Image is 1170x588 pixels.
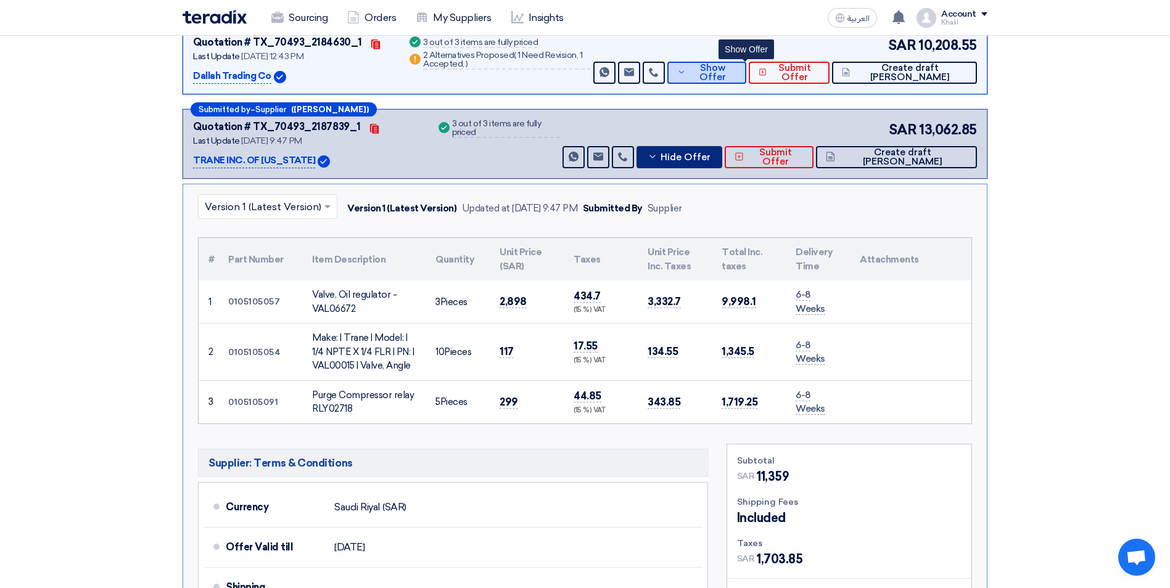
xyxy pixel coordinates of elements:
img: Verified Account [274,71,286,83]
span: Submit Offer [770,63,820,82]
a: Insights [501,4,574,31]
span: 134.55 [648,345,678,358]
div: 3 out of 3 items are fully priced [452,120,560,138]
span: 1,719.25 [722,396,757,409]
span: 44.85 [574,390,601,402]
div: Quotation # TX_70493_2184630_1 [193,35,362,50]
div: (15 %) VAT [574,406,628,416]
span: 3 [435,296,440,308]
span: 343.85 [648,396,680,409]
span: Last Update [193,51,240,62]
td: Pieces [426,280,490,324]
img: Teradix logo [183,10,247,24]
span: SAR [889,120,917,140]
span: Hide Offer [661,153,711,162]
td: 3 [199,380,218,423]
span: 11,359 [757,467,789,486]
div: Updated at [DATE] 9:47 PM [462,202,578,216]
span: SAR [737,470,755,483]
b: ([PERSON_NAME]) [291,105,369,113]
button: Submit Offer [749,62,830,84]
div: Subtotal [737,454,962,467]
span: Create draft [PERSON_NAME] [838,148,967,166]
div: Show Offer [719,39,774,59]
div: (15 %) VAT [574,356,628,366]
span: 1 Need Revision, [517,50,578,60]
td: 0105105054 [218,324,302,381]
div: Submitted By [583,202,643,216]
div: (15 %) VAT [574,305,628,316]
span: [DATE] 12:43 PM [241,51,303,62]
a: Open chat [1118,539,1155,576]
div: Taxes [737,537,962,550]
span: Supplier [255,105,286,113]
div: Valve, Oil regulator - VAL06672 [312,288,416,316]
th: Delivery Time [786,238,850,280]
th: Part Number [218,238,302,280]
a: Orders [337,4,406,31]
div: Currency [226,492,324,522]
p: TRANE INC. OF [US_STATE] [193,153,315,168]
img: profile_test.png [917,8,936,28]
span: 299 [500,396,518,409]
span: Included [737,508,786,527]
span: 117 [500,345,514,358]
span: ( [514,50,516,60]
th: # [199,238,218,280]
span: 6-8 Weeks [796,289,825,315]
div: Version 1 (Latest Version) [347,202,457,216]
button: Create draft [PERSON_NAME] [832,62,977,84]
div: 3 out of 3 items are fully priced [423,38,538,48]
div: Supplier [648,202,682,216]
span: ) [466,59,468,69]
span: SAR [888,35,917,55]
th: Attachments [850,238,971,280]
span: 1,345.5 [722,345,754,358]
div: Purge Compressor relay RLY02718 [312,388,416,416]
th: Unit Price Inc. Taxes [638,238,712,280]
span: Submit Offer [747,148,804,166]
span: [DATE] 9:47 PM [241,136,302,146]
th: Total Inc. taxes [712,238,786,280]
td: Pieces [426,380,490,423]
span: 5 [435,396,440,407]
span: 10,208.55 [918,35,977,55]
span: SAR [737,552,755,565]
div: Account [941,9,976,20]
a: My Suppliers [406,4,501,31]
span: Show Offer [689,63,736,82]
span: 3,332.7 [648,295,681,308]
td: 0105105091 [218,380,302,423]
span: 10 [435,346,444,357]
div: – [191,102,377,116]
span: 13,062.85 [919,120,977,140]
div: Saudi Riyal (SAR) [334,496,406,519]
span: 1,703.85 [757,550,802,568]
p: Dallah Trading Co [193,69,271,84]
div: Shipping Fees [737,496,962,508]
a: Sourcing [262,4,337,31]
button: Show Offer [667,62,746,84]
th: Item Description [302,238,426,280]
h5: Supplier: Terms & Conditions [198,449,708,477]
div: Make: | Trane | Model: | 1/4 NPTE X 1/4 FLR | PN: | VAL00015 | Valve, Angle [312,331,416,373]
button: العربية [828,8,877,28]
div: Khalil [941,19,987,26]
span: العربية [847,14,870,23]
span: Last Update [193,136,240,146]
span: 434.7 [574,290,601,303]
span: 17.55 [574,340,598,353]
span: 2,898 [500,295,527,308]
th: Taxes [564,238,638,280]
button: Create draft [PERSON_NAME] [816,146,977,168]
button: Submit Offer [725,146,814,168]
span: 9,998.1 [722,295,756,308]
span: Create draft [PERSON_NAME] [853,63,967,82]
span: 1 Accepted, [423,50,582,69]
span: 6-8 Weeks [796,340,825,365]
td: Pieces [426,324,490,381]
td: 2 [199,324,218,381]
th: Quantity [426,238,490,280]
span: [DATE] [334,541,365,553]
td: 0105105057 [218,280,302,324]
